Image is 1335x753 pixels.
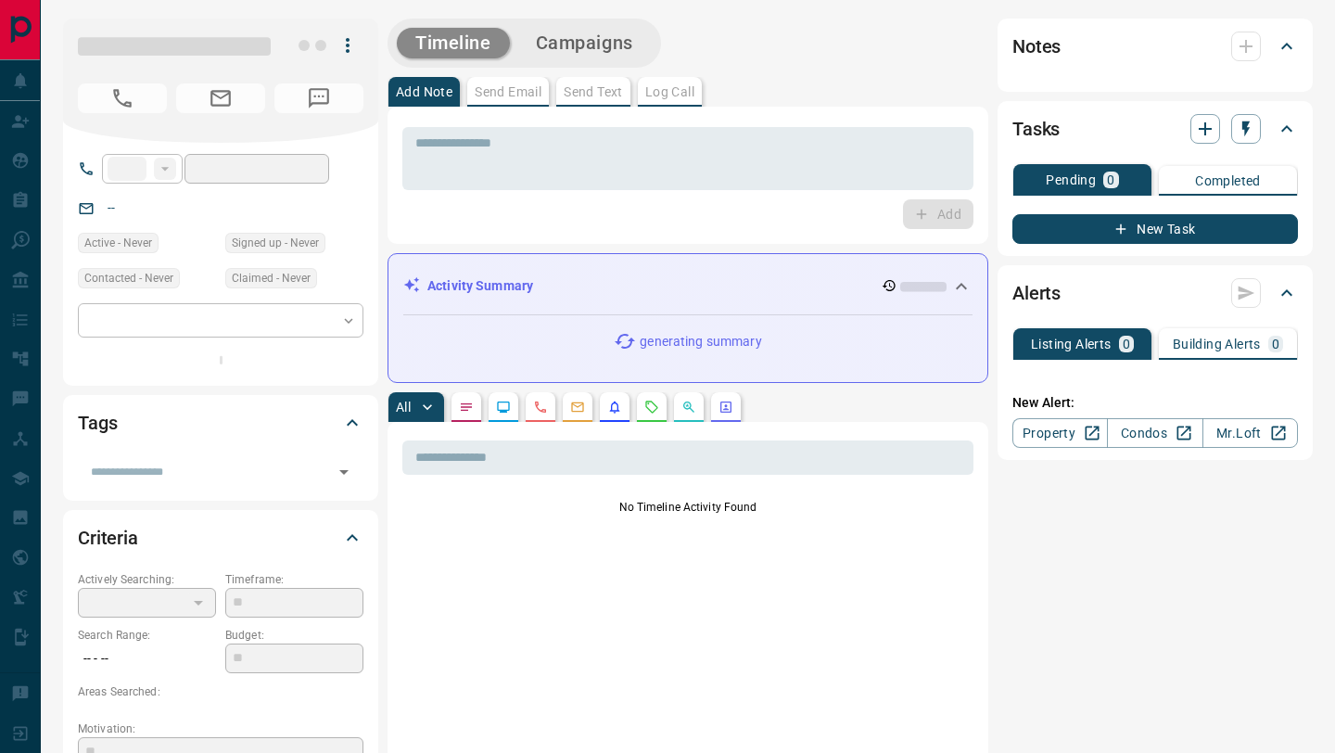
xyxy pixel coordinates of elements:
[78,627,216,644] p: Search Range:
[396,401,411,414] p: All
[1031,338,1112,351] p: Listing Alerts
[397,28,510,58] button: Timeline
[1195,174,1261,187] p: Completed
[78,721,363,737] p: Motivation:
[78,523,138,553] h2: Criteria
[403,269,973,303] div: Activity Summary
[331,459,357,485] button: Open
[225,571,363,588] p: Timeframe:
[496,400,511,415] svg: Lead Browsing Activity
[232,234,319,252] span: Signed up - Never
[1012,107,1298,151] div: Tasks
[1012,418,1108,448] a: Property
[1272,338,1279,351] p: 0
[1012,24,1298,69] div: Notes
[225,627,363,644] p: Budget:
[681,400,696,415] svg: Opportunities
[644,400,659,415] svg: Requests
[459,400,474,415] svg: Notes
[402,499,973,516] p: No Timeline Activity Found
[1012,393,1298,413] p: New Alert:
[1012,32,1061,61] h2: Notes
[78,571,216,588] p: Actively Searching:
[78,83,167,113] span: No Number
[1012,271,1298,315] div: Alerts
[517,28,652,58] button: Campaigns
[570,400,585,415] svg: Emails
[427,276,533,296] p: Activity Summary
[78,644,216,674] p: -- - --
[78,401,363,445] div: Tags
[1123,338,1130,351] p: 0
[1107,418,1202,448] a: Condos
[718,400,733,415] svg: Agent Actions
[1173,338,1261,351] p: Building Alerts
[176,83,265,113] span: No Email
[1012,114,1060,144] h2: Tasks
[108,200,115,215] a: --
[78,683,363,700] p: Areas Searched:
[84,269,173,287] span: Contacted - Never
[274,83,363,113] span: No Number
[232,269,311,287] span: Claimed - Never
[396,85,452,98] p: Add Note
[640,332,761,351] p: generating summary
[533,400,548,415] svg: Calls
[1012,278,1061,308] h2: Alerts
[78,408,117,438] h2: Tags
[1202,418,1298,448] a: Mr.Loft
[1012,214,1298,244] button: New Task
[1046,173,1096,186] p: Pending
[1107,173,1114,186] p: 0
[607,400,622,415] svg: Listing Alerts
[84,234,152,252] span: Active - Never
[78,516,363,560] div: Criteria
